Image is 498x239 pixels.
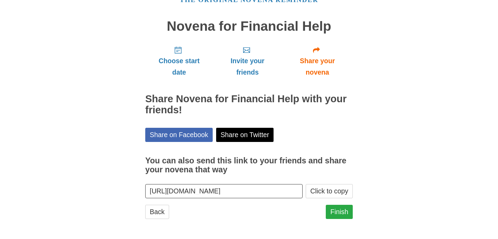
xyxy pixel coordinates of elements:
a: Finish [326,205,353,219]
span: Choose start date [152,55,206,78]
button: Click to copy [306,184,353,198]
h2: Share Novena for Financial Help with your friends! [145,94,353,116]
a: Share your novena [282,40,353,82]
a: Choose start date [145,40,213,82]
a: Share on Twitter [216,128,274,142]
span: Share your novena [289,55,346,78]
a: Share on Facebook [145,128,213,142]
h3: You can also send this link to your friends and share your novena that way [145,156,353,174]
a: Invite your friends [213,40,282,82]
span: Invite your friends [220,55,275,78]
h1: Novena for Financial Help [145,19,353,34]
a: Back [145,205,169,219]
